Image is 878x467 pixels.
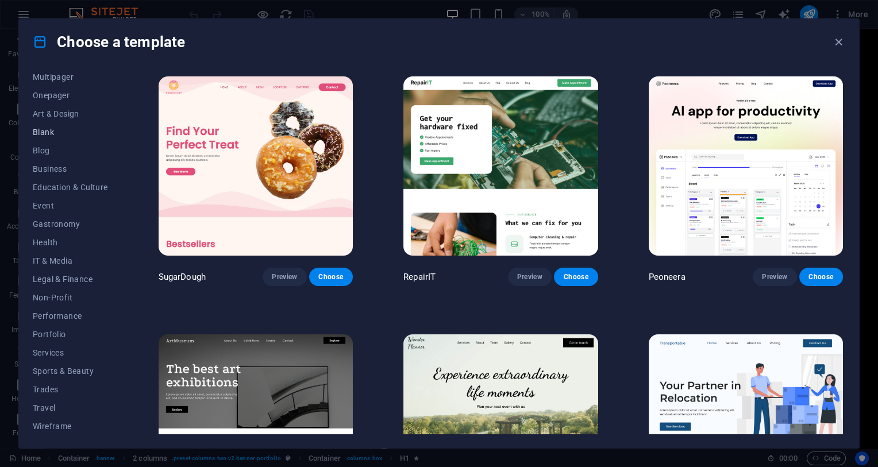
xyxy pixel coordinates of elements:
span: Wireframe [33,422,108,431]
button: Choose [309,268,353,286]
button: Preview [263,268,306,286]
span: Blank [33,128,108,137]
span: Choose [318,272,344,281]
span: Legal & Finance [33,275,108,284]
button: Art & Design [33,105,108,123]
span: Event [33,201,108,210]
img: RepairIT [403,76,598,256]
button: Non-Profit [33,288,108,307]
span: Blog [33,146,108,155]
button: Blog [33,141,108,160]
button: Choose [799,268,843,286]
button: Education & Culture [33,178,108,196]
span: Art & Design [33,109,108,118]
button: Preview [753,268,796,286]
button: Health [33,233,108,252]
p: Peoneera [649,271,686,283]
span: Sports & Beauty [33,366,108,376]
span: Choose [563,272,588,281]
button: Blank [33,123,108,141]
img: SugarDough [159,76,353,256]
button: Multipager [33,68,108,86]
p: SugarDough [159,271,206,283]
span: Preview [762,272,787,281]
span: Education & Culture [33,183,108,192]
span: IT & Media [33,256,108,265]
img: Peoneera [649,76,843,256]
button: Business [33,160,108,178]
span: Multipager [33,72,108,82]
span: Health [33,238,108,247]
button: Performance [33,307,108,325]
h4: Choose a template [33,33,185,51]
button: Services [33,344,108,362]
span: Gastronomy [33,219,108,229]
button: Choose [554,268,598,286]
span: Preview [517,272,542,281]
span: Travel [33,403,108,412]
span: Portfolio [33,330,108,339]
button: Legal & Finance [33,270,108,288]
button: Wireframe [33,417,108,435]
button: Sports & Beauty [33,362,108,380]
button: Trades [33,380,108,399]
span: Choose [808,272,834,281]
span: Performance [33,311,108,321]
button: Gastronomy [33,215,108,233]
button: Preview [508,268,552,286]
span: Non-Profit [33,293,108,302]
button: Onepager [33,86,108,105]
span: Business [33,164,108,173]
p: RepairIT [403,271,436,283]
button: Travel [33,399,108,417]
button: Portfolio [33,325,108,344]
span: Trades [33,385,108,394]
span: Preview [272,272,297,281]
button: IT & Media [33,252,108,270]
span: Onepager [33,91,108,100]
span: Services [33,348,108,357]
button: Event [33,196,108,215]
